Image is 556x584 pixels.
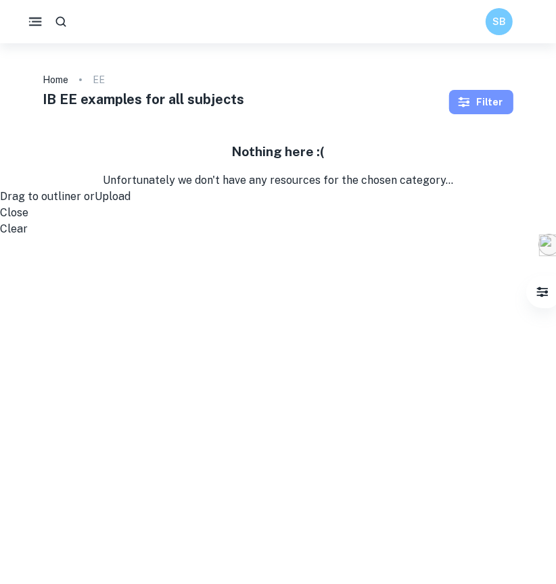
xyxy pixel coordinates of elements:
[43,89,450,109] h1: IB EE examples for all subjects
[486,8,513,35] button: SB
[492,14,507,29] h6: SB
[16,172,540,189] p: Unfortunately we don't have any resources for the chosen category...
[43,70,68,89] a: Home
[93,72,105,87] p: EE
[529,278,556,306] button: Filter
[95,190,131,203] span: Upload
[16,142,540,162] h5: Nothing here :(
[449,90,513,114] button: Filter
